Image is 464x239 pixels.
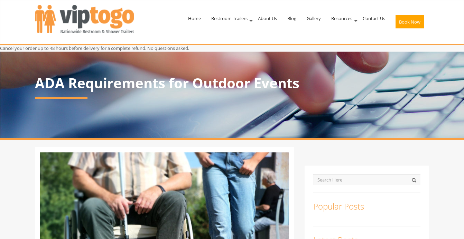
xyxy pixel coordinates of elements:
[390,0,429,43] a: Book Now
[282,0,301,36] a: Blog
[313,202,420,211] h3: Popular Posts
[35,5,134,33] img: VIPTOGO
[396,15,424,28] button: Book Now
[358,0,390,36] a: Contact Us
[301,0,326,36] a: Gallery
[183,0,206,36] a: Home
[35,76,429,91] p: ADA Requirements for Outdoor Events
[206,0,253,36] a: Restroom Trailers
[326,0,358,36] a: Resources
[253,0,282,36] a: About Us
[313,174,420,185] input: Search Here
